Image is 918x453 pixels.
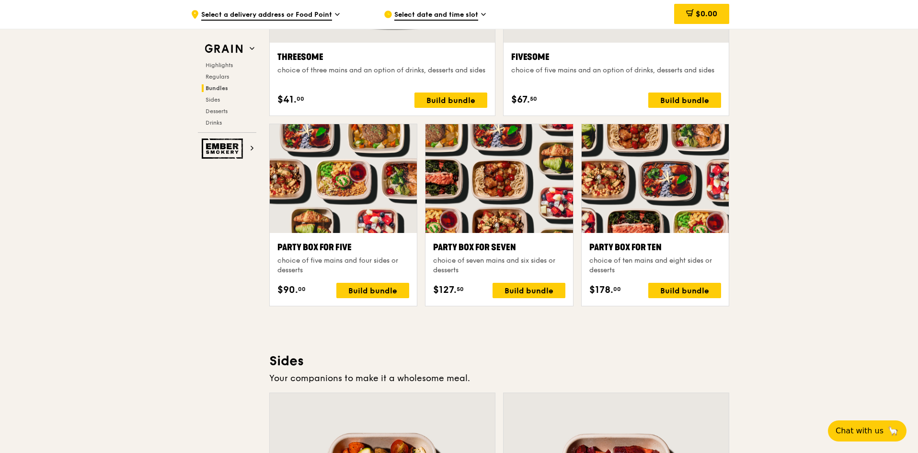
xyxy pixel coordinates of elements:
div: Build bundle [648,283,721,298]
span: 00 [298,285,306,293]
span: Select a delivery address or Food Point [201,10,332,21]
span: Sides [206,96,220,103]
span: $178. [589,283,613,297]
span: 50 [530,95,537,103]
button: Chat with us🦙 [828,420,907,441]
span: Highlights [206,62,233,69]
div: Build bundle [336,283,409,298]
div: choice of seven mains and six sides or desserts [433,256,565,275]
span: $41. [277,93,297,107]
span: 00 [613,285,621,293]
span: 00 [297,95,304,103]
div: choice of three mains and an option of drinks, desserts and sides [277,66,487,75]
div: Fivesome [511,50,721,64]
div: Party Box for Five [277,241,409,254]
span: 50 [457,285,464,293]
span: Chat with us [836,425,884,437]
div: Your companions to make it a wholesome meal. [269,372,729,385]
span: $127. [433,283,457,297]
div: Build bundle [493,283,565,298]
div: choice of ten mains and eight sides or desserts [589,256,721,275]
span: Drinks [206,119,222,126]
div: Build bundle [648,93,721,108]
div: choice of five mains and four sides or desserts [277,256,409,275]
span: $90. [277,283,298,297]
div: Party Box for Seven [433,241,565,254]
h3: Sides [269,352,729,370]
div: choice of five mains and an option of drinks, desserts and sides [511,66,721,75]
span: 🦙 [887,425,899,437]
span: Bundles [206,85,228,92]
img: Ember Smokery web logo [202,139,246,159]
span: $67. [511,93,530,107]
span: $0.00 [696,9,717,18]
span: Desserts [206,108,228,115]
div: Party Box for Ten [589,241,721,254]
div: Threesome [277,50,487,64]
span: Regulars [206,73,229,80]
div: Build bundle [414,93,487,108]
span: Select date and time slot [394,10,478,21]
img: Grain web logo [202,40,246,58]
